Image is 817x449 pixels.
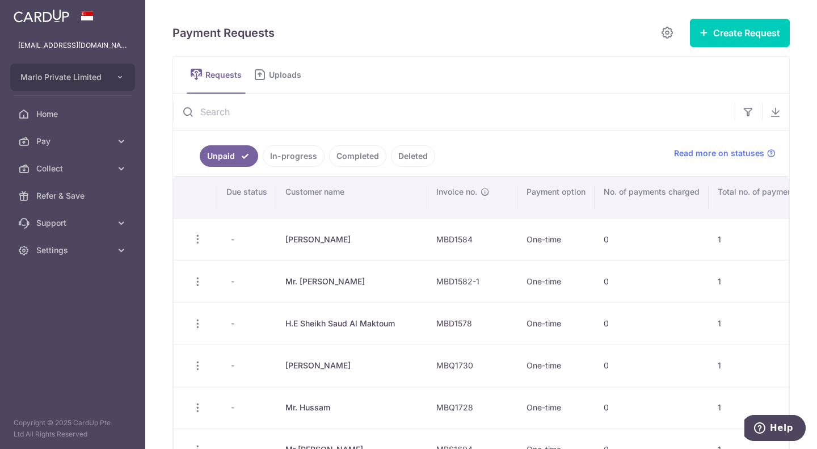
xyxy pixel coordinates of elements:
h5: Payment Requests [172,24,275,42]
td: 1 [709,302,808,344]
td: Mr. [PERSON_NAME] [276,260,427,302]
td: One-time [517,302,595,344]
button: Marlo Private Limited [10,64,135,91]
span: Requests [205,69,246,81]
a: In-progress [263,145,325,167]
img: CardUp [14,9,69,23]
td: One-time [517,387,595,429]
td: 0 [595,302,709,344]
th: Payment option [517,177,595,218]
td: 0 [595,345,709,387]
th: Total no. of payments [709,177,808,218]
a: Read more on statuses [674,148,776,159]
span: Support [36,217,111,229]
td: MBD1578 [427,302,517,344]
span: - [226,400,239,416]
span: - [226,316,239,331]
td: MBD1582-1 [427,260,517,302]
a: Requests [187,57,246,93]
th: Customer name [276,177,427,218]
td: 1 [709,260,808,302]
th: Invoice no. [427,177,517,218]
span: Settings [36,245,111,256]
a: Unpaid [200,145,258,167]
span: Read more on statuses [674,148,764,159]
td: 0 [595,387,709,429]
span: Invoice no. [436,186,477,198]
p: [EMAIL_ADDRESS][DOMAIN_NAME] [18,40,127,51]
td: One-time [517,218,595,260]
td: MBQ1730 [427,345,517,387]
a: Completed [329,145,386,167]
span: Marlo Private Limited [20,72,104,83]
td: One-time [517,345,595,387]
td: [PERSON_NAME] [276,345,427,387]
span: Collect [36,163,111,174]
span: Pay [36,136,111,147]
td: 1 [709,387,808,429]
td: 1 [709,345,808,387]
td: 1 [709,218,808,260]
td: MBD1584 [427,218,517,260]
span: - [226,232,239,247]
a: Uploads [250,57,309,93]
span: No. of payments charged [604,186,700,198]
span: - [226,358,239,374]
iframe: Opens a widget where you can find more information [744,415,806,443]
span: Refer & Save [36,190,111,202]
td: One-time [517,260,595,302]
span: Help [26,8,49,18]
span: Total no. of payments [718,186,799,198]
td: 0 [595,260,709,302]
td: 0 [595,218,709,260]
td: Mr. Hussam [276,387,427,429]
td: H.E Sheikh Saud Al Maktoum [276,302,427,344]
span: Home [36,108,111,120]
th: No. of payments charged [595,177,709,218]
td: MBQ1728 [427,387,517,429]
span: Payment option [527,186,586,198]
span: Uploads [269,69,309,81]
a: Deleted [391,145,435,167]
span: - [226,274,239,289]
input: Search [173,94,735,130]
button: Create Request [690,19,790,47]
td: [PERSON_NAME] [276,218,427,260]
th: Due status [217,177,276,218]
